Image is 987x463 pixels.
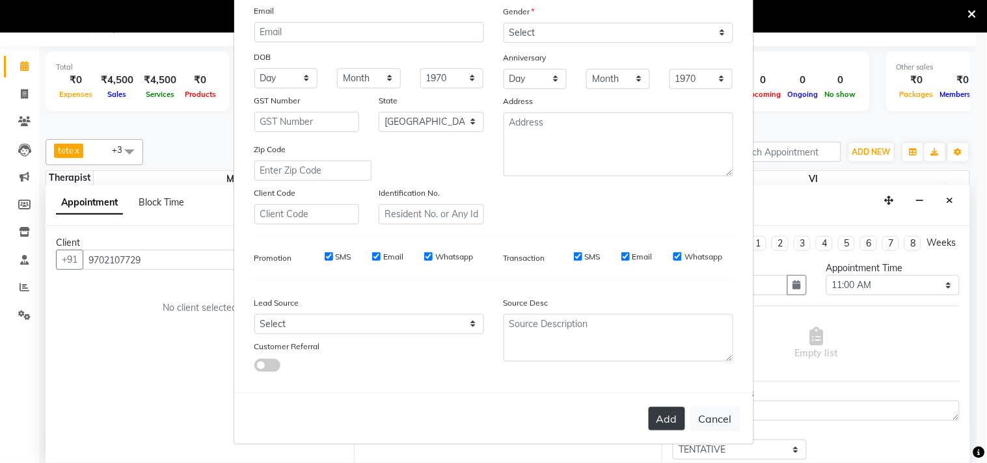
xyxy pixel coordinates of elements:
[254,341,320,352] label: Customer Referral
[254,161,372,181] input: Enter Zip Code
[254,252,292,264] label: Promotion
[504,96,534,107] label: Address
[254,22,484,42] input: Email
[254,297,299,309] label: Lead Source
[379,204,484,224] input: Resident No. or Any Id
[254,204,360,224] input: Client Code
[254,95,301,107] label: GST Number
[254,144,286,155] label: Zip Code
[690,406,740,431] button: Cancel
[383,251,403,263] label: Email
[504,6,535,18] label: Gender
[649,407,685,430] button: Add
[585,251,601,263] label: SMS
[254,51,271,63] label: DOB
[254,5,275,17] label: Email
[379,187,440,199] label: Identification No.
[632,251,653,263] label: Email
[504,297,548,309] label: Source Desc
[254,112,360,132] input: GST Number
[254,187,296,199] label: Client Code
[379,95,398,107] label: State
[435,251,473,263] label: Whatsapp
[336,251,351,263] label: SMS
[504,252,545,264] label: Transaction
[684,251,722,263] label: Whatsapp
[504,52,547,64] label: Anniversary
